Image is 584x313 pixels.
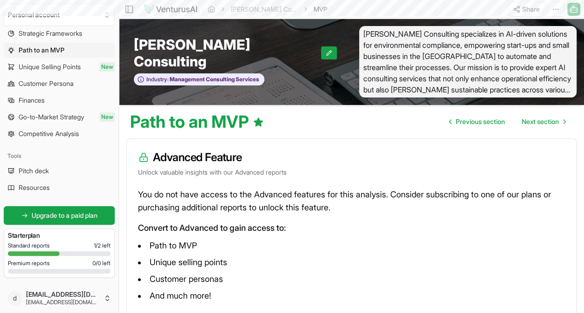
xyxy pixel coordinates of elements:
span: 0 / 0 left [92,260,111,267]
span: Strategic Frameworks [19,29,82,38]
span: [PERSON_NAME] Consulting [134,36,321,70]
a: Go-to-Market StrategyNew [4,110,115,124]
li: Path to MVP [138,238,565,253]
span: Unique Selling Points [19,62,81,72]
h3: Starter plan [8,231,111,240]
h1: Path to an MVP [130,112,264,131]
a: Customer Persona [4,76,115,91]
div: Tools [4,149,115,163]
span: Finances [19,96,45,105]
span: New [99,62,115,72]
span: New [99,112,115,122]
span: Path to an MVP [19,46,65,55]
li: Customer personas [138,272,565,287]
p: Unlock valuable insights with our Advanced reports [138,168,565,177]
a: Pitch deck [4,163,115,178]
span: Resources [19,183,50,192]
span: Go-to-Market Strategy [19,112,84,122]
span: Industry: [146,76,169,83]
li: Unique selling points [138,255,565,270]
span: Next section [522,117,559,126]
a: Competitive Analysis [4,126,115,141]
p: Convert to Advanced to gain access to: [138,222,565,235]
span: Previous section [456,117,505,126]
a: Go to previous page [442,112,512,131]
a: Path to an MVP [4,43,115,58]
span: 1 / 2 left [94,242,111,249]
button: d[EMAIL_ADDRESS][DOMAIN_NAME][EMAIL_ADDRESS][DOMAIN_NAME] [4,287,115,309]
li: And much more! [138,288,565,303]
h3: Advanced Feature [138,150,565,165]
a: Upgrade to a paid plan [4,206,115,225]
span: Management Consulting Services [169,76,259,83]
span: Pitch deck [19,166,49,176]
span: Competitive Analysis [19,129,79,138]
a: Unique Selling PointsNew [4,59,115,74]
span: [EMAIL_ADDRESS][DOMAIN_NAME] [26,290,100,299]
span: Upgrade to a paid plan [32,211,98,220]
a: Finances [4,93,115,108]
span: [EMAIL_ADDRESS][DOMAIN_NAME] [26,299,100,306]
a: Go to next page [514,112,573,131]
span: [PERSON_NAME] Consulting specializes in AI-driven solutions for environmental compliance, empower... [359,26,577,98]
a: Strategic Frameworks [4,26,115,41]
span: Customer Persona [19,79,73,88]
a: Resources [4,180,115,195]
span: Standard reports [8,242,50,249]
span: Premium reports [8,260,50,267]
span: d [7,291,22,306]
button: Industry:Management Consulting Services [134,73,264,86]
p: You do not have access to the Advanced features for this analysis. Consider subscribing to one of... [138,188,565,214]
nav: pagination [442,112,573,131]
